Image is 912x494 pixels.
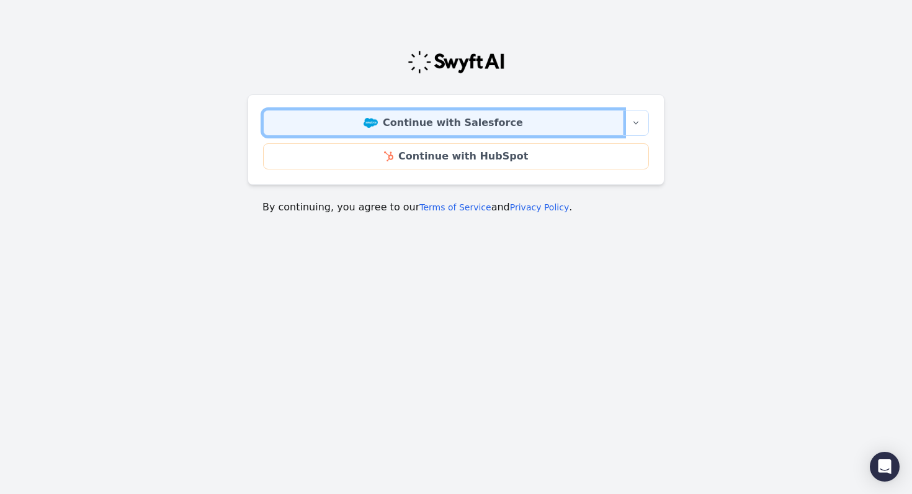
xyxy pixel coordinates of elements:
[407,50,505,74] img: Swyft Logo
[419,202,491,212] a: Terms of Service
[364,118,378,128] img: Salesforce
[870,452,900,482] div: Open Intercom Messenger
[263,110,624,136] a: Continue with Salesforce
[510,202,569,212] a: Privacy Policy
[263,143,649,169] a: Continue with HubSpot
[262,200,650,215] p: By continuing, you agree to our and .
[384,151,393,161] img: HubSpot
